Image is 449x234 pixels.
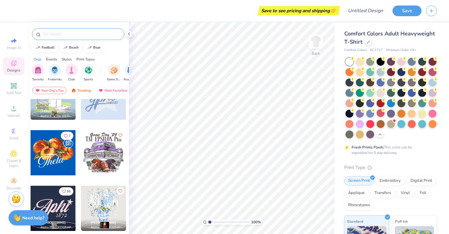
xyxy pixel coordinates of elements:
span: Rush & Bid [124,77,138,82]
span: Upload [8,113,20,118]
div: filter for Club [65,64,78,82]
span: Standard [347,218,363,225]
span: [PERSON_NAME] [40,109,66,114]
div: Transfers [371,188,395,198]
img: Sorority Image [35,67,42,74]
img: Club Image [68,67,75,74]
div: filter for Fraternity [48,64,62,82]
img: most_fav.gif [98,88,103,93]
div: Foil [416,188,430,198]
img: Fraternity Image [51,67,58,74]
div: Trending [68,87,94,94]
span: # C1717 [370,48,383,53]
img: trending.gif [71,88,76,93]
div: Styles [62,57,72,62]
span: Fraternity [48,77,62,82]
button: Like [59,187,73,196]
span: Game Day [107,77,121,82]
img: trend_line.gif [87,46,92,49]
input: Try "Alpha" [42,31,120,37]
button: filter button [124,64,138,82]
button: football [32,43,57,52]
span: Sports [84,77,93,82]
button: filter button [65,64,78,82]
button: Like [117,187,124,195]
span: Club [68,77,75,82]
div: Your Org's Fav [32,87,67,94]
div: Embroidery [376,176,405,185]
img: Rush & Bid Image [127,67,134,74]
span: Greek [9,136,19,141]
div: filter for Sorority [32,64,44,82]
span: 95 [67,190,71,193]
strong: Fresh Prints Flash: [352,145,384,150]
span: Designs [7,68,20,73]
button: filter button [107,64,121,82]
span: Comfort Colors [344,48,367,53]
button: filter button [82,64,94,82]
span: Comfort Colors Adult Heavyweight T-Shirt [344,30,435,46]
span: Alpha Xi Delta, [GEOGRAPHIC_DATA] [40,114,73,119]
button: filter button [32,64,44,82]
img: most_fav.gif [35,88,40,93]
div: Print Type [344,164,437,171]
span: [PERSON_NAME] [40,221,66,225]
div: Print Types [76,57,95,62]
div: Applique [344,188,369,198]
span: 100 % [251,219,261,225]
div: Rhinestones [344,201,374,210]
span: Add Text [6,90,21,95]
div: filter for Sports [82,64,94,82]
div: football [42,46,55,49]
img: trend_line.gif [35,46,40,49]
div: This color can be expedited for 5 day delivery. [352,144,427,155]
div: Screen Print [344,176,374,185]
div: Orgs [34,57,42,62]
span: 7 [69,134,71,137]
span: Minimum Order: 24 + [386,48,416,53]
span: Decorate [6,186,21,191]
img: Back [310,35,322,48]
input: Untitled Design [343,5,388,17]
span: Alpha Phi, [GEOGRAPHIC_DATA][US_STATE], [PERSON_NAME] [40,225,73,230]
div: bear [93,46,100,49]
img: trend_line.gif [63,46,68,49]
button: beach [60,43,82,52]
button: Like [61,132,73,140]
div: Digital Print [407,176,436,185]
span: 👉 [330,7,337,14]
div: Back [312,51,320,56]
button: Like [117,132,124,139]
img: Sports Image [85,67,92,74]
span: Clipart & logos [3,158,24,168]
span: Alpha [GEOGRAPHIC_DATA], [GEOGRAPHIC_DATA][US_STATE] [91,225,124,230]
img: Game Day Image [111,67,118,74]
strong: Need help? [22,215,44,221]
div: filter for Game Day [107,64,121,82]
span: Sorority [32,77,44,82]
button: bear [84,43,103,52]
div: Events [46,57,57,62]
button: Save [392,5,422,16]
div: Most Favorited [96,87,130,94]
div: Vinyl [397,188,414,198]
div: filter for Rush & Bid [124,64,138,82]
span: [PERSON_NAME] [91,221,116,225]
div: Save to see pricing and shipping [259,6,338,15]
div: beach [69,46,79,49]
button: filter button [48,64,62,82]
span: Puff Ink [395,218,408,225]
span: Image AI [7,45,21,50]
